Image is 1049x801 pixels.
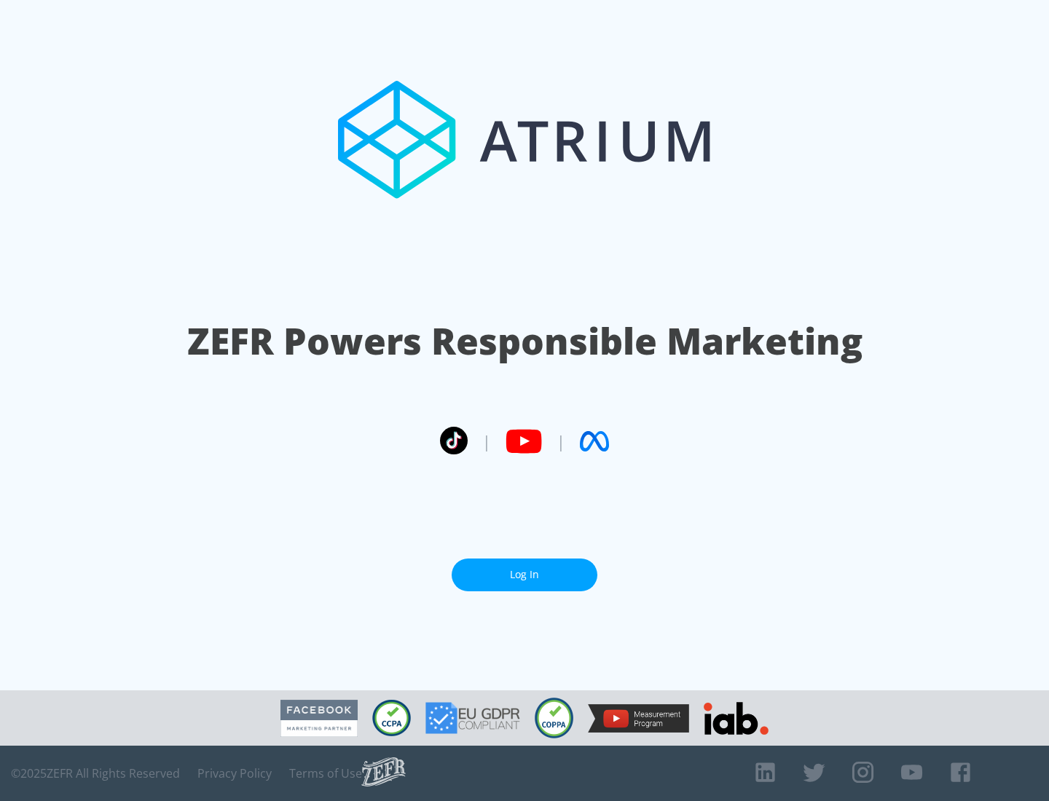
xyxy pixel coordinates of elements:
img: CCPA Compliant [372,700,411,736]
span: © 2025 ZEFR All Rights Reserved [11,766,180,781]
img: Facebook Marketing Partner [280,700,358,737]
span: | [557,430,565,452]
h1: ZEFR Powers Responsible Marketing [187,316,863,366]
a: Terms of Use [289,766,362,781]
a: Privacy Policy [197,766,272,781]
img: COPPA Compliant [535,698,573,738]
img: GDPR Compliant [425,702,520,734]
img: IAB [704,702,769,735]
span: | [482,430,491,452]
img: YouTube Measurement Program [588,704,689,733]
a: Log In [452,559,597,591]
